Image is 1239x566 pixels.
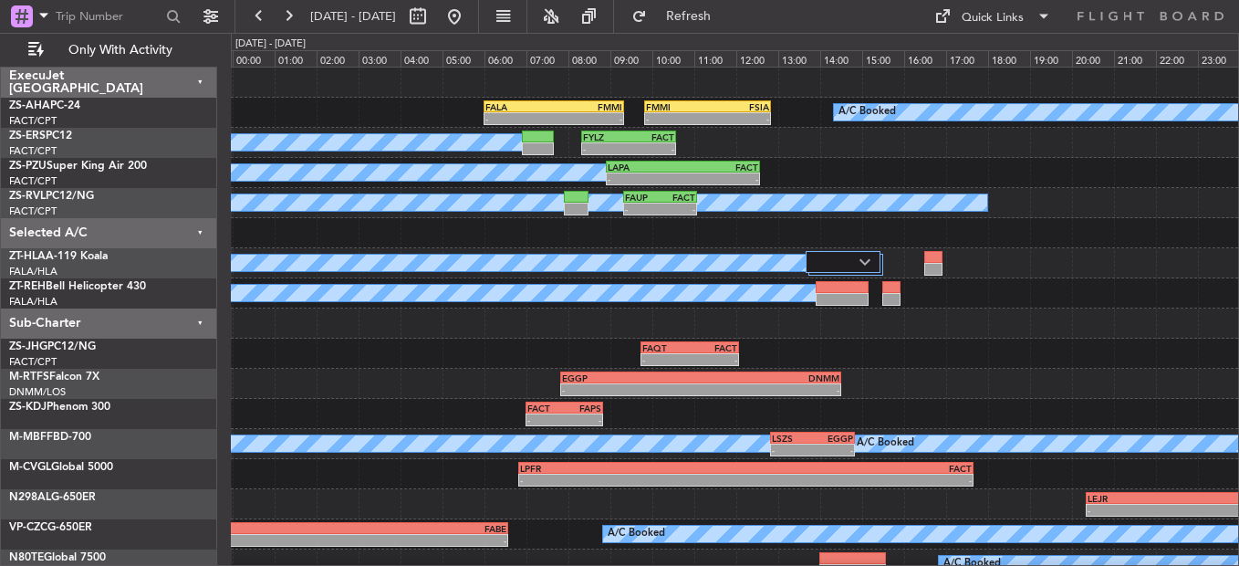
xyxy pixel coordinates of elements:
div: 10:00 [652,50,694,67]
span: ZS-KDJ [9,402,47,413]
a: ZS-KDJPhenom 300 [9,402,110,413]
div: - [701,384,839,395]
div: LAPA [608,162,683,173]
div: FABE [325,523,507,534]
div: 06:00 [484,50,526,67]
div: FALA [485,101,554,112]
div: FACT [527,403,564,414]
a: DNMM/LOS [9,385,66,399]
span: ZT-REH [9,281,46,292]
a: FACT/CPT [9,114,57,128]
a: FACT/CPT [9,144,57,158]
a: FACT/CPT [9,204,57,218]
a: FALA/HLA [9,295,57,309]
input: Trip Number [56,3,161,30]
div: 15:00 [862,50,904,67]
span: N298AL [9,492,51,503]
span: VP-CZC [9,522,47,533]
div: - [325,535,507,546]
a: FALA/HLA [9,265,57,278]
a: N298ALG-650ER [9,492,96,503]
div: - [562,384,701,395]
a: ZS-AHAPC-24 [9,100,80,111]
button: Only With Activity [20,36,198,65]
div: FMMI [554,101,622,112]
a: M-CVGLGlobal 5000 [9,462,113,473]
a: ZS-JHGPC12/NG [9,341,96,352]
a: ZT-REHBell Helicopter 430 [9,281,146,292]
button: Quick Links [925,2,1060,31]
div: 01:00 [275,50,317,67]
span: ZS-RVL [9,191,46,202]
div: 05:00 [442,50,484,67]
div: LSZS [772,433,812,444]
div: EGGP [562,372,701,383]
div: FAQT [642,342,690,353]
div: A/C Booked [857,430,914,457]
div: A/C Booked [608,520,665,548]
div: - [520,475,746,486]
div: 12:00 [736,50,778,67]
a: VP-CZCG-650ER [9,522,92,533]
div: - [661,204,696,215]
span: M-MBFF [9,432,53,443]
span: ZS-JHG [9,341,47,352]
a: M-RTFSFalcon 7X [9,372,99,383]
span: N80TE [9,552,44,563]
div: 04:00 [401,50,442,67]
div: FAPS [564,403,600,414]
div: - [485,113,554,124]
div: 14:00 [820,50,862,67]
div: 17:00 [946,50,988,67]
div: - [583,143,629,154]
div: DNMM [701,372,839,383]
div: 07:00 [526,50,568,67]
span: ZT-HLA [9,251,46,262]
div: 02:00 [317,50,359,67]
div: 13:00 [778,50,820,67]
div: FACT [683,162,759,173]
div: FYLZ [583,131,629,142]
div: OMAD [142,523,325,534]
div: 20:00 [1072,50,1114,67]
span: M-RTFS [9,372,49,383]
div: Quick Links [962,9,1024,27]
div: - [690,354,737,365]
a: N80TEGlobal 7500 [9,552,106,563]
div: 22:00 [1156,50,1198,67]
div: FACT [661,192,696,203]
div: EGGP [813,433,853,444]
div: - [142,535,325,546]
div: - [554,113,622,124]
div: 21:00 [1114,50,1156,67]
div: FAUP [625,192,661,203]
a: ZT-HLAA-119 Koala [9,251,108,262]
div: - [813,445,853,456]
span: Refresh [651,10,727,23]
span: ZS-ERS [9,131,46,141]
div: FMMI [646,101,707,112]
a: ZS-PZUSuper King Air 200 [9,161,147,172]
span: ZS-PZU [9,161,47,172]
div: - [646,113,707,124]
div: - [708,113,769,124]
div: 00:00 [233,50,275,67]
div: - [746,475,973,486]
div: [DATE] - [DATE] [235,37,306,52]
div: 19:00 [1030,50,1072,67]
div: - [772,445,812,456]
span: Only With Activity [47,44,193,57]
a: FACT/CPT [9,355,57,369]
div: LPFR [520,463,746,474]
div: - [527,414,564,425]
div: FSIA [708,101,769,112]
div: FACT [690,342,737,353]
span: ZS-AHA [9,100,50,111]
div: 18:00 [988,50,1030,67]
div: - [564,414,600,425]
div: - [608,173,683,184]
img: arrow-gray.svg [859,258,870,266]
div: FACT [629,131,674,142]
span: [DATE] - [DATE] [310,8,396,25]
div: 09:00 [610,50,652,67]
